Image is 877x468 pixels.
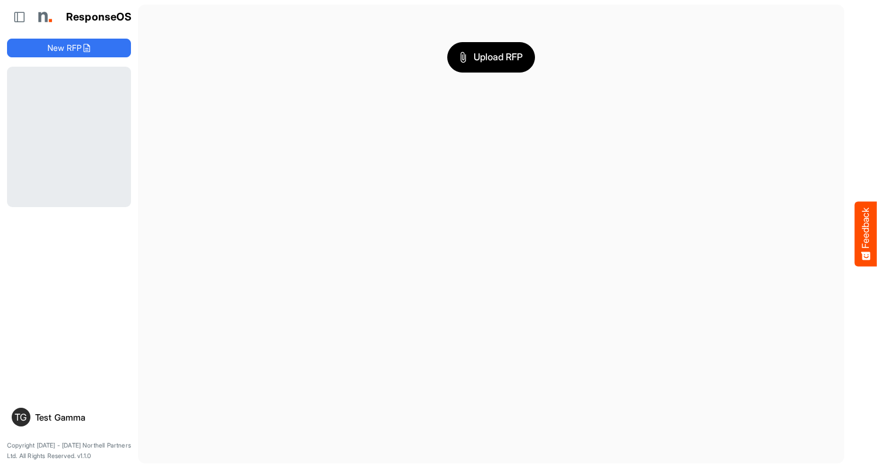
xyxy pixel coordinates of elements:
div: Loading... [7,67,131,207]
p: Copyright [DATE] - [DATE] Northell Partners Ltd. All Rights Reserved. v1.1.0 [7,441,131,461]
span: TG [15,412,27,422]
h1: ResponseOS [66,11,132,23]
div: Test Gamma [35,413,126,422]
img: Northell [32,5,56,29]
button: New RFP [7,39,131,57]
button: Upload RFP [447,42,535,73]
button: Feedback [855,202,877,267]
span: Upload RFP [460,50,523,65]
